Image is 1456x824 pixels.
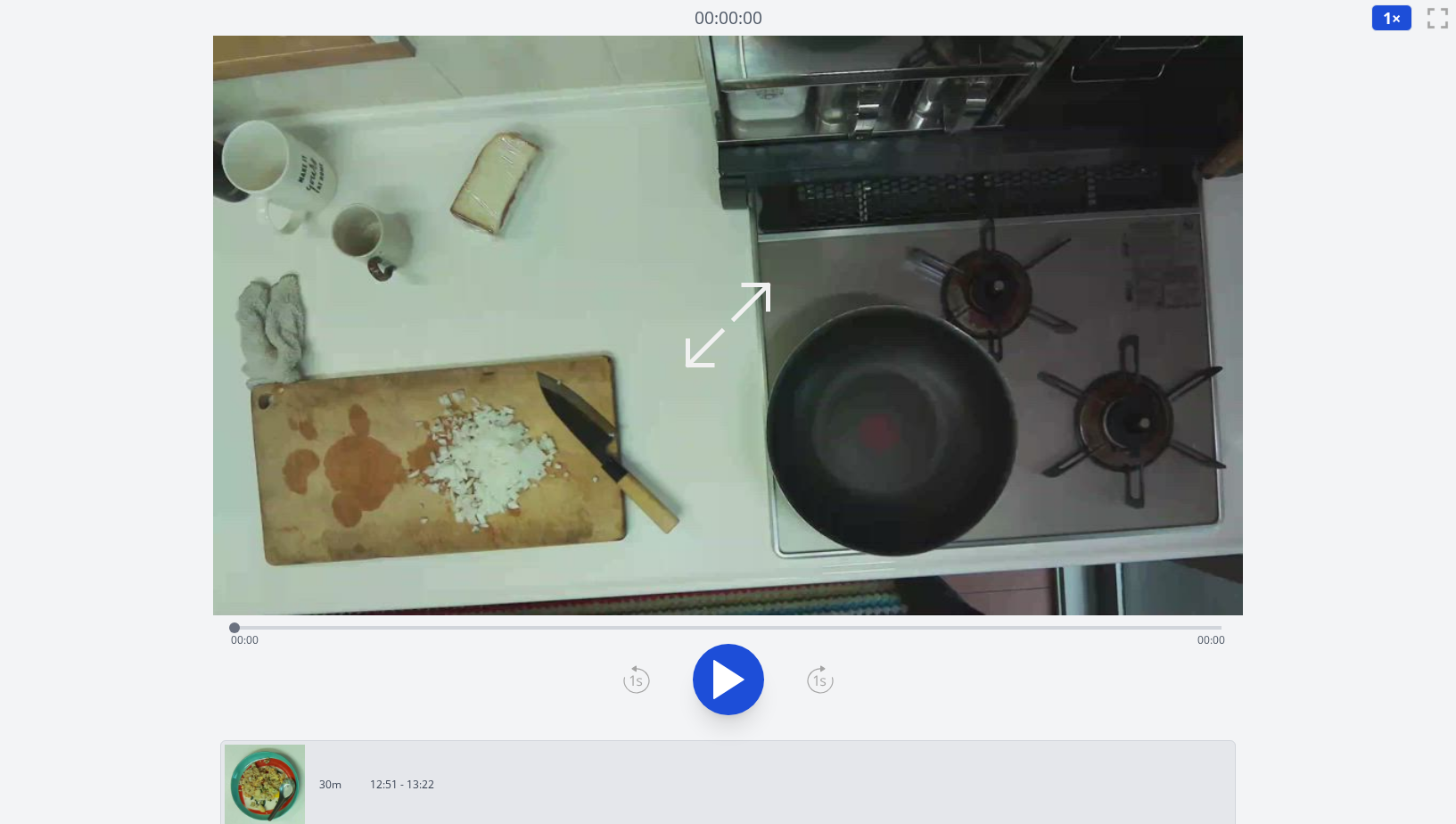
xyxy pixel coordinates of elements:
span: 1 [1383,7,1392,29]
p: 12:51 - 13:22 [370,778,434,792]
span: 00:00 [1197,632,1225,647]
button: 1× [1371,4,1412,31]
a: 00:00:00 [695,5,762,31]
p: 30m [319,778,341,792]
